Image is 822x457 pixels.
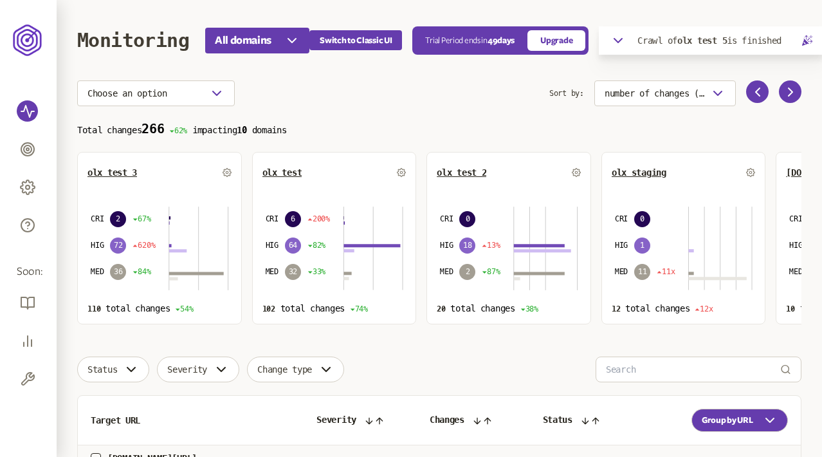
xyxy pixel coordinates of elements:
button: Choose an option [77,80,235,106]
span: CRI [615,214,628,224]
span: CRI [440,214,453,224]
th: Status [530,396,662,445]
span: HIG [440,240,453,250]
p: Total changes impacting domains [77,122,801,136]
span: Soon: [17,265,40,279]
span: 64 [285,238,301,254]
span: Choose an option [87,88,167,98]
span: 0 [459,211,475,227]
span: MED [615,266,628,277]
button: olx test [262,167,302,178]
p: total changes [437,303,581,314]
span: 49 days [488,36,515,45]
span: 6 [285,211,301,227]
th: Severity [304,396,417,445]
span: 10 [237,125,246,135]
span: Group by URL [702,415,753,425]
p: Trial Period ends in [425,35,515,46]
span: MED [91,266,104,277]
span: 620% [132,240,155,250]
span: Status [87,364,117,375]
span: olx test 5 [677,35,727,46]
span: HIG [615,240,628,250]
span: 87% [482,266,500,277]
span: CRI [789,214,802,224]
span: Sort by: [549,80,584,106]
span: 1 [634,238,650,254]
p: Crawl of is [637,35,781,46]
span: 18 [459,238,475,254]
th: Changes [417,396,530,445]
span: 13% [482,240,500,250]
span: 82% [307,240,325,250]
button: Group by URL [691,409,788,432]
span: 72 [110,238,126,254]
span: 32 [285,264,301,280]
span: 12x [695,304,713,313]
span: 200% [307,214,330,224]
span: Severity [167,364,207,375]
span: 10 [786,304,795,313]
button: olx test 3 [87,167,137,178]
button: Severity [157,357,239,382]
span: 2 [110,211,126,227]
span: finished [742,35,781,46]
span: 12 [612,304,621,313]
p: total changes [612,303,756,314]
input: Search [606,357,780,382]
button: olx staging [612,167,666,178]
span: 74% [350,304,368,313]
span: 102 [262,304,275,313]
p: total changes [262,303,406,314]
h1: Monitoring [77,29,189,51]
span: 36 [110,264,126,280]
button: All domains [205,28,309,53]
span: Change type [257,364,312,375]
span: 11x [657,266,675,277]
span: 33% [307,266,325,277]
span: MED [440,266,453,277]
span: 84% [132,266,151,277]
button: olx test 2 [437,167,486,178]
span: 2 [459,264,475,280]
span: CRI [266,214,279,224]
span: 266 [142,121,164,136]
span: CRI [91,214,104,224]
span: 110 [87,304,100,313]
span: 62% [169,126,187,135]
th: Target URL [78,396,304,445]
span: 38% [520,304,538,313]
span: All domains [215,33,271,48]
span: MED [789,266,802,277]
span: HIG [266,240,279,250]
span: 11 [634,264,650,280]
p: total changes [87,303,232,314]
button: Switch to Classic UI [309,30,402,50]
a: Upgrade [527,30,585,51]
span: 67% [132,214,151,224]
span: 20 [437,304,446,313]
span: number of changes (high-low) [605,88,705,98]
span: 0 [634,211,650,227]
button: Change type [247,357,344,382]
button: number of changes (high-low) [594,80,736,106]
span: HIG [91,240,104,250]
span: HIG [789,240,802,250]
span: MED [266,266,279,277]
button: Status [77,357,149,382]
span: 54% [175,304,193,313]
